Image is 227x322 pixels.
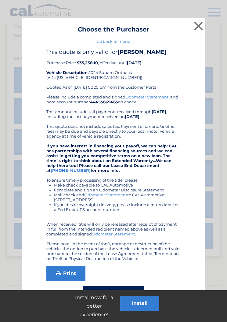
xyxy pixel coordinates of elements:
[192,20,204,32] button: ×
[92,231,135,236] a: Odometer Statement
[51,168,91,173] a: [PHONE_NUMBER]
[90,99,118,104] b: 44455669465
[46,94,181,261] div: Please include a completed and signed , and note account number on check. This amount includes al...
[96,39,131,44] a: Go back to menu
[46,70,88,75] strong: Vehicle Description:
[117,49,167,55] b: [PERSON_NAME]
[68,293,120,319] p: Install now for a better experience!
[83,286,144,302] button: Go back
[125,114,139,119] b: [DATE]
[46,49,181,55] h4: This quote is only valid for
[152,109,166,114] b: [DATE]
[77,60,98,65] b: $35,258.10
[54,192,181,202] li: Mail check and to CAL Automotive, [STREET_ADDRESS]
[54,187,181,192] li: Complete and sign an Odometer Disclosure Statement
[46,143,177,173] strong: If you have interest in financing your payoff, we can help! CAL has partnerships with several fin...
[78,26,150,36] h3: Choose the Purchaser
[84,192,127,197] a: Odometer Statement
[125,94,168,99] a: Odometer Statement
[46,266,85,281] a: Print
[46,49,181,94] div: Purchase Price: , effective until 2024 Subaru Outback (VIN: [US_VEHICLE_IDENTIFICATION_NUMBER]) Q...
[54,202,181,212] li: If you desire overnight delivery, please include a return label or a Fed Ex or UPS account number.
[120,296,159,311] button: Install
[54,183,181,187] li: Make check payable to CAL Automotive
[127,60,142,65] b: [DATE]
